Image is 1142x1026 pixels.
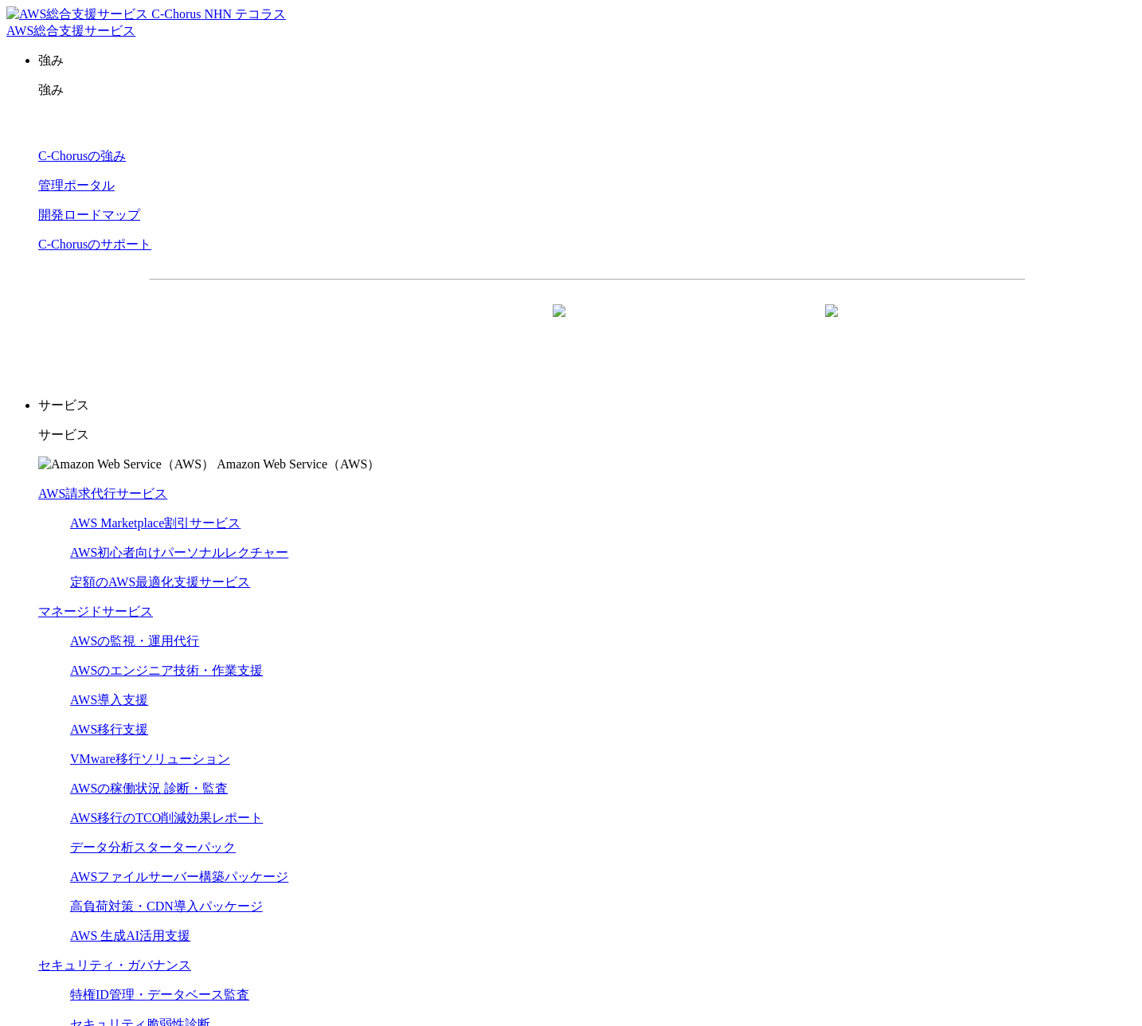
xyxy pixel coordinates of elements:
[38,178,115,192] a: 管理ポータル
[825,304,838,346] img: 矢印
[38,53,1136,69] p: 強み
[70,664,263,677] a: AWSのエンジニア技術・作業支援
[70,752,230,766] a: VMware移行ソリューション
[70,929,190,942] a: AWS 生成AI活用支援
[70,781,228,795] a: AWSの稼働状況 診断・監査
[70,516,241,530] a: AWS Marketplace割引サービス
[38,208,140,221] a: 開発ロードマップ
[595,305,851,345] a: まずは相談する
[70,723,148,736] a: AWS移行支援
[70,899,263,913] a: 高負荷対策・CDN導入パッケージ
[38,487,167,500] a: AWS請求代行サービス
[553,304,565,346] img: 矢印
[38,605,153,618] a: マネージドサービス
[70,811,263,824] a: AWS移行のTCO削減効果レポート
[70,870,288,883] a: AWSファイルサーバー構築パッケージ
[6,7,286,37] a: AWS総合支援サービス C-Chorus NHN テコラスAWS総合支援サービス
[70,693,148,707] a: AWS導入支援
[38,456,214,473] img: Amazon Web Service（AWS）
[38,82,1136,99] p: 強み
[38,397,1136,414] p: サービス
[38,237,151,251] a: C-Chorusのサポート
[38,149,126,163] a: C-Chorusの強み
[70,546,288,559] a: AWS初心者向けパーソナルレクチャー
[70,575,250,589] a: 定額のAWS最適化支援サービス
[217,457,380,471] span: Amazon Web Service（AWS）
[70,634,199,648] a: AWSの監視・運用代行
[38,958,191,972] a: セキュリティ・ガバナンス
[70,988,249,1001] a: 特権ID管理・データベース監査
[323,305,579,345] a: 資料を請求する
[38,427,1136,444] p: サービス
[70,840,236,854] a: データ分析スターターパック
[6,6,201,23] img: AWS総合支援サービス C-Chorus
